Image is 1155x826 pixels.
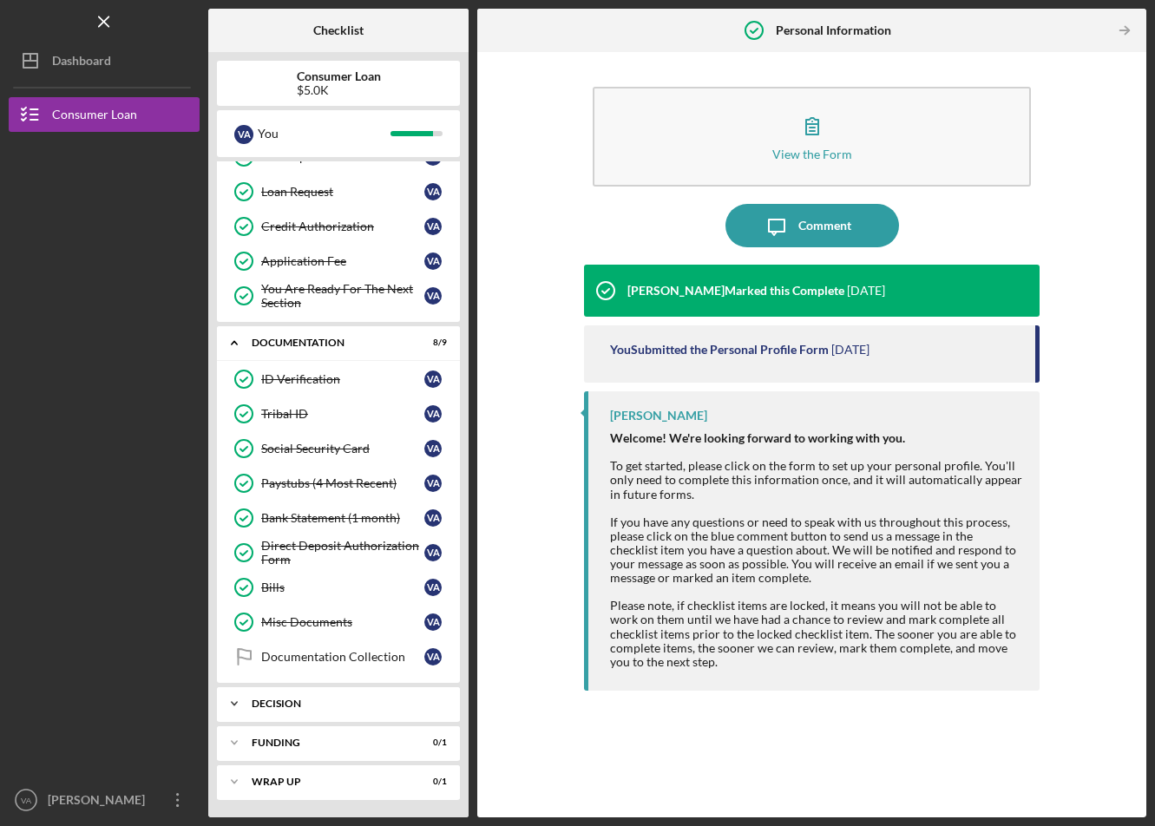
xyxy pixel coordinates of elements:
[424,648,442,665] div: V A
[798,204,851,247] div: Comment
[226,362,451,397] a: ID VerificationVA
[261,615,424,629] div: Misc Documents
[610,343,829,357] div: You Submitted the Personal Profile Form
[261,539,424,567] div: Direct Deposit Authorization Form
[772,147,852,161] div: View the Form
[424,287,442,305] div: V A
[252,338,404,348] div: Documentation
[313,23,364,37] b: Checklist
[52,43,111,82] div: Dashboard
[9,783,200,817] button: VA[PERSON_NAME]
[261,650,424,664] div: Documentation Collection
[43,783,156,822] div: [PERSON_NAME]
[234,125,253,144] div: V A
[416,338,447,348] div: 8 / 9
[261,372,424,386] div: ID Verification
[297,69,381,83] b: Consumer Loan
[416,777,447,787] div: 0 / 1
[261,254,424,268] div: Application Fee
[416,737,447,748] div: 0 / 1
[261,407,424,421] div: Tribal ID
[627,284,844,298] div: [PERSON_NAME] Marked this Complete
[261,580,424,594] div: Bills
[424,183,442,200] div: V A
[226,431,451,466] a: Social Security CardVA
[610,430,905,445] strong: Welcome! We're looking forward to working with you.
[610,409,707,423] div: [PERSON_NAME]
[424,613,442,631] div: V A
[226,605,451,639] a: Misc DocumentsVA
[610,431,1023,669] div: To get started, please click on the form to set up your personal profile. You'll only need to com...
[424,440,442,457] div: V A
[226,279,451,313] a: You Are Ready For The Next SectionVA
[847,284,885,298] time: 2025-07-11 21:20
[261,185,424,199] div: Loan Request
[226,174,451,209] a: Loan RequestVA
[9,97,200,132] button: Consumer Loan
[226,501,451,535] a: Bank Statement (1 month)VA
[593,87,1032,187] button: View the Form
[424,544,442,561] div: V A
[776,23,891,37] b: Personal Information
[226,639,451,674] a: Documentation CollectionVA
[52,97,137,136] div: Consumer Loan
[252,777,404,787] div: Wrap up
[424,218,442,235] div: V A
[226,570,451,605] a: BillsVA
[424,252,442,270] div: V A
[297,83,381,97] div: $5.0K
[21,796,32,805] text: VA
[424,475,442,492] div: V A
[252,698,438,709] div: Decision
[725,204,899,247] button: Comment
[261,476,424,490] div: Paystubs (4 Most Recent)
[424,579,442,596] div: V A
[424,405,442,423] div: V A
[226,209,451,244] a: Credit AuthorizationVA
[252,737,404,748] div: Funding
[226,466,451,501] a: Paystubs (4 Most Recent)VA
[226,535,451,570] a: Direct Deposit Authorization FormVA
[261,220,424,233] div: Credit Authorization
[226,397,451,431] a: Tribal IDVA
[261,511,424,525] div: Bank Statement (1 month)
[261,442,424,456] div: Social Security Card
[261,282,424,310] div: You Are Ready For The Next Section
[226,244,451,279] a: Application FeeVA
[258,119,390,148] div: You
[424,370,442,388] div: V A
[424,509,442,527] div: V A
[9,43,200,78] button: Dashboard
[831,343,870,357] time: 2025-06-22 04:03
